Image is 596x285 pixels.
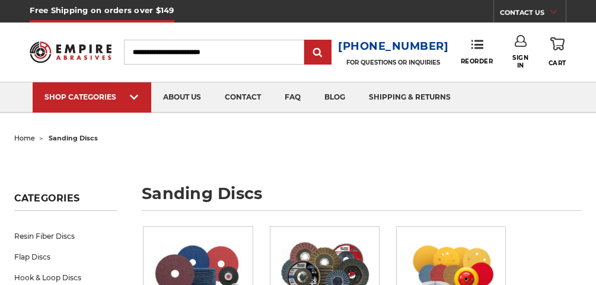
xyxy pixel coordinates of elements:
[14,246,118,267] a: Flap Discs
[338,38,449,55] a: [PHONE_NUMBER]
[14,134,35,142] a: home
[213,82,273,113] a: contact
[14,226,118,246] a: Resin Fiber Discs
[549,35,566,69] a: Cart
[357,82,463,113] a: shipping & returns
[142,185,582,211] h1: sanding discs
[500,6,566,23] a: CONTACT US
[49,134,98,142] span: sanding discs
[44,92,139,101] div: SHOP CATEGORIES
[306,41,330,65] input: Submit
[30,36,111,68] img: Empire Abrasives
[549,59,566,67] span: Cart
[313,82,357,113] a: blog
[338,59,449,66] p: FOR QUESTIONS OR INQUIRIES
[509,54,533,69] span: Sign In
[151,82,213,113] a: about us
[14,193,118,211] h5: Categories
[461,39,493,65] a: Reorder
[461,57,493,65] span: Reorder
[273,82,313,113] a: faq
